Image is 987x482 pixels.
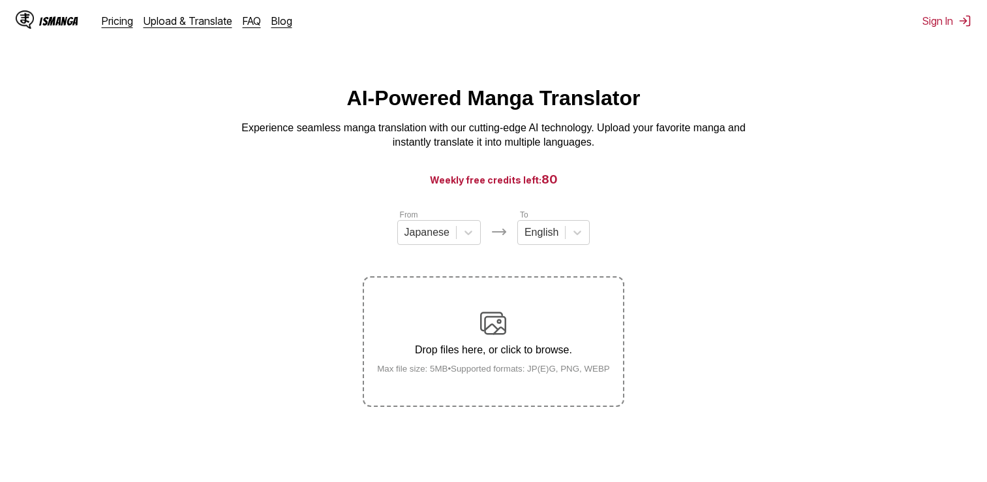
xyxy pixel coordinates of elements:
button: Sign In [922,14,971,27]
a: Blog [271,14,292,27]
p: Experience seamless manga translation with our cutting-edge AI technology. Upload your favorite m... [233,121,755,150]
div: IsManga [39,15,78,27]
img: Sign out [958,14,971,27]
a: IsManga LogoIsManga [16,10,102,31]
p: Drop files here, or click to browse. [367,344,620,356]
h3: Weekly free credits left: [31,171,956,187]
h1: AI-Powered Manga Translator [347,86,641,110]
label: To [520,210,528,219]
a: Upload & Translate [144,14,232,27]
span: 80 [541,172,558,186]
small: Max file size: 5MB • Supported formats: JP(E)G, PNG, WEBP [367,364,620,374]
a: FAQ [243,14,261,27]
img: IsManga Logo [16,10,34,29]
img: Languages icon [491,224,507,240]
a: Pricing [102,14,133,27]
label: From [400,210,418,219]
